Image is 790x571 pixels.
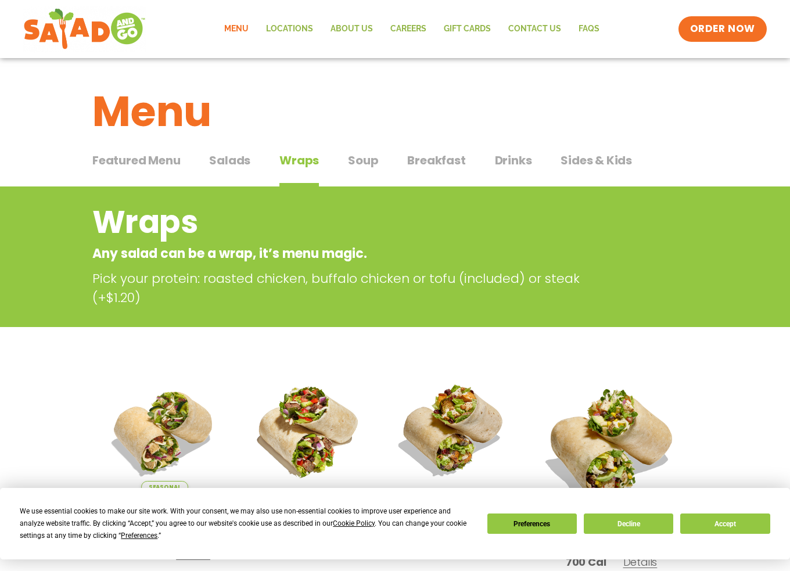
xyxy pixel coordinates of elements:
button: Accept [680,513,770,534]
span: Featured Menu [92,152,180,169]
img: new-SAG-logo-768×292 [23,6,146,52]
span: Details [623,555,658,569]
span: 700 Cal [566,554,606,570]
span: Salads [209,152,250,169]
span: Sides & Kids [561,152,632,169]
h2: Wraps [92,199,604,246]
a: Menu [216,16,257,42]
button: Preferences [487,513,577,534]
div: Tabbed content [92,148,698,187]
a: Locations [257,16,322,42]
a: Contact Us [500,16,570,42]
h1: Menu [92,80,698,143]
div: We use essential cookies to make our site work. With your consent, we may also use non-essential ... [20,505,473,542]
span: Breakfast [407,152,465,169]
p: Pick your protein: roasted chicken, buffalo chicken or tofu (included) or steak (+$1.20) [92,269,609,307]
img: Product photo for Fajita Wrap [245,367,372,493]
span: Cookie Policy [333,519,375,527]
a: ORDER NOW [678,16,767,42]
img: Product photo for Roasted Autumn Wrap [390,367,516,493]
a: About Us [322,16,382,42]
span: Preferences [121,532,157,540]
p: Any salad can be a wrap, it’s menu magic. [92,244,604,263]
img: Product photo for BBQ Ranch Wrap [534,367,689,522]
a: GIFT CARDS [435,16,500,42]
button: Decline [584,513,673,534]
span: Drinks [495,152,532,169]
span: Soup [348,152,378,169]
span: Wraps [279,152,319,169]
a: Careers [382,16,435,42]
img: Product photo for Tuscan Summer Wrap [101,367,228,493]
nav: Menu [216,16,608,42]
span: Seasonal [141,481,188,493]
span: ORDER NOW [690,22,755,36]
a: FAQs [570,16,608,42]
